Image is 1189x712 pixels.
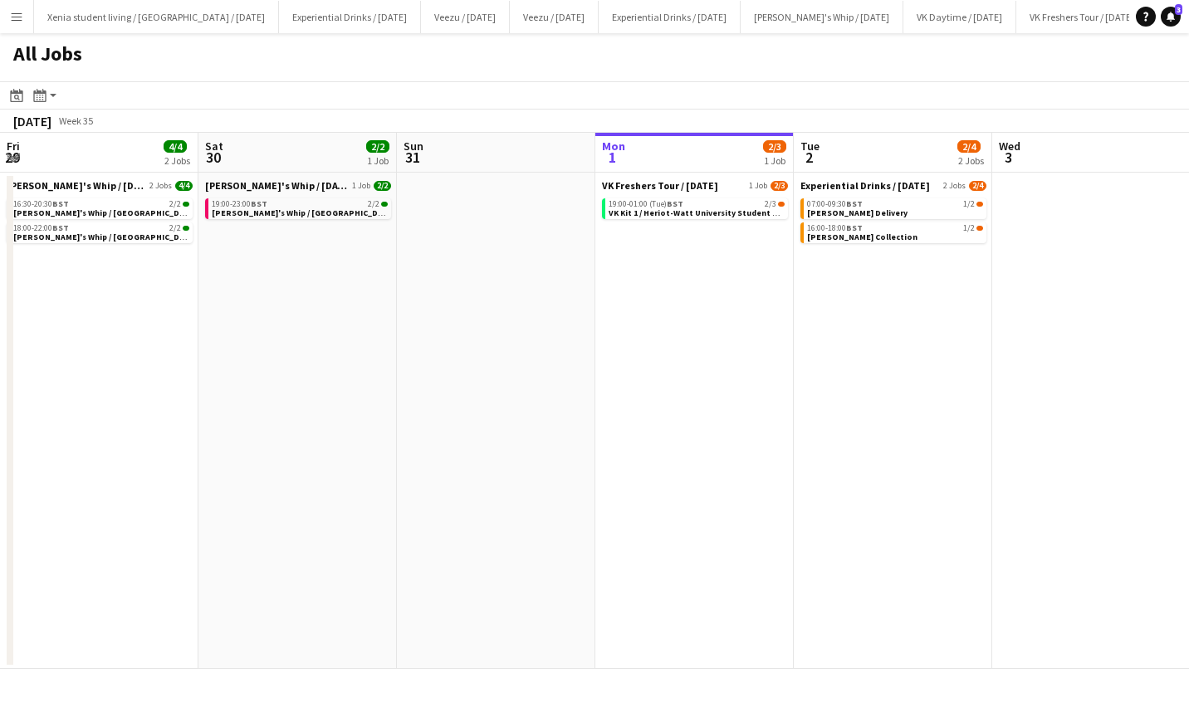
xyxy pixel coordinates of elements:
[205,179,349,192] span: Shanky's Whip / Aug 25
[404,139,423,154] span: Sun
[976,226,983,231] span: 1/2
[52,222,69,233] span: BST
[741,1,903,33] button: [PERSON_NAME]'s Whip / [DATE]
[251,198,267,209] span: BST
[957,140,981,153] span: 2/4
[807,222,983,241] a: 16:00-18:00BST1/2[PERSON_NAME] Collection
[958,154,984,167] div: 2 Jobs
[352,181,370,191] span: 1 Job
[7,179,193,246] div: [PERSON_NAME]'s Whip / [DATE]2 Jobs4/416:30-20:30BST2/2[PERSON_NAME]'s Whip / [GEOGRAPHIC_DATA]18...
[800,139,820,154] span: Tue
[963,224,975,232] span: 1/2
[367,154,389,167] div: 1 Job
[943,181,966,191] span: 2 Jobs
[374,181,391,191] span: 2/2
[183,202,189,207] span: 2/2
[667,198,683,209] span: BST
[800,179,986,246] div: Experiential Drinks / [DATE]2 Jobs2/407:00-09:30BST1/2[PERSON_NAME] Delivery16:00-18:00BST1/2[PER...
[996,148,1020,167] span: 3
[1175,4,1182,15] span: 3
[800,179,986,192] a: Experiential Drinks / [DATE]2 Jobs2/4
[602,179,788,192] a: VK Freshers Tour / [DATE]1 Job2/3
[602,179,788,222] div: VK Freshers Tour / [DATE]1 Job2/319:00-01:00 (Tue)BST2/3VK Kit 1 / Heriot-Watt University Student...
[212,200,267,208] span: 19:00-23:00
[599,1,741,33] button: Experiential Drinks / [DATE]
[34,1,279,33] button: Xenia student living / [GEOGRAPHIC_DATA] / [DATE]
[999,139,1020,154] span: Wed
[778,202,785,207] span: 2/3
[807,207,908,218] span: Thwaits Delivery
[183,226,189,231] span: 2/2
[13,232,197,242] span: Shanky's Whip / Newcastle
[13,224,69,232] span: 18:00-22:00
[765,200,776,208] span: 2/3
[763,140,786,153] span: 2/3
[13,198,189,217] a: 16:30-20:30BST2/2[PERSON_NAME]'s Whip / [GEOGRAPHIC_DATA]
[279,1,421,33] button: Experiential Drinks / [DATE]
[55,115,96,127] span: Week 35
[602,179,718,192] span: VK Freshers Tour / Sept 25
[366,140,389,153] span: 2/2
[800,179,930,192] span: Experiential Drinks / Sept 2025
[169,200,181,208] span: 2/2
[164,140,187,153] span: 4/4
[381,202,388,207] span: 2/2
[903,1,1016,33] button: VK Daytime / [DATE]
[807,200,863,208] span: 07:00-09:30
[798,148,820,167] span: 2
[203,148,223,167] span: 30
[771,181,788,191] span: 2/3
[599,148,625,167] span: 1
[807,224,863,232] span: 16:00-18:00
[609,207,796,218] span: VK Kit 1 / Heriot-Watt University Student Union
[13,207,197,218] span: Shanky's Whip / Sheffield
[205,179,391,192] a: [PERSON_NAME]'s Whip / [DATE]1 Job2/2
[368,200,379,208] span: 2/2
[609,198,785,217] a: 19:00-01:00 (Tue)BST2/3VK Kit 1 / Heriot-Watt University Student Union
[212,198,388,217] a: 19:00-23:00BST2/2[PERSON_NAME]'s Whip / [GEOGRAPHIC_DATA]
[401,148,423,167] span: 31
[1016,1,1148,33] button: VK Freshers Tour / [DATE]
[963,200,975,208] span: 1/2
[169,224,181,232] span: 2/2
[7,179,193,192] a: [PERSON_NAME]'s Whip / [DATE]2 Jobs4/4
[764,154,785,167] div: 1 Job
[846,222,863,233] span: BST
[7,179,146,192] span: Shanky's Whip / Aug 25
[976,202,983,207] span: 1/2
[609,200,683,208] span: 19:00-01:00 (Tue)
[969,181,986,191] span: 2/4
[212,207,395,218] span: Shanky's Whip / Newcastle
[1161,7,1181,27] a: 3
[175,181,193,191] span: 4/4
[164,154,190,167] div: 2 Jobs
[13,113,51,129] div: [DATE]
[149,181,172,191] span: 2 Jobs
[807,232,917,242] span: Thwaits Collection
[846,198,863,209] span: BST
[52,198,69,209] span: BST
[205,139,223,154] span: Sat
[602,139,625,154] span: Mon
[7,139,20,154] span: Fri
[421,1,510,33] button: Veezu / [DATE]
[205,179,391,222] div: [PERSON_NAME]'s Whip / [DATE]1 Job2/219:00-23:00BST2/2[PERSON_NAME]'s Whip / [GEOGRAPHIC_DATA]
[749,181,767,191] span: 1 Job
[13,200,69,208] span: 16:30-20:30
[4,148,20,167] span: 29
[807,198,983,217] a: 07:00-09:30BST1/2[PERSON_NAME] Delivery
[510,1,599,33] button: Veezu / [DATE]
[13,222,189,241] a: 18:00-22:00BST2/2[PERSON_NAME]'s Whip / [GEOGRAPHIC_DATA]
